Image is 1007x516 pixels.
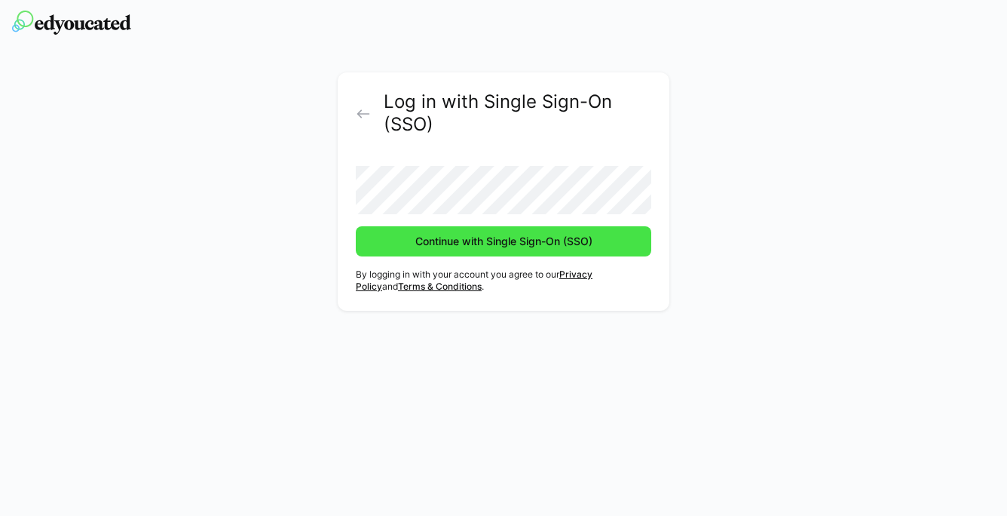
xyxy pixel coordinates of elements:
a: Terms & Conditions [398,281,482,292]
img: edyoucated [12,11,131,35]
h2: Log in with Single Sign-On (SSO) [384,91,651,136]
button: Continue with Single Sign-On (SSO) [356,226,651,256]
p: By logging in with your account you agree to our and . [356,269,651,293]
a: Privacy Policy [356,269,592,292]
span: Continue with Single Sign-On (SSO) [413,234,595,249]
